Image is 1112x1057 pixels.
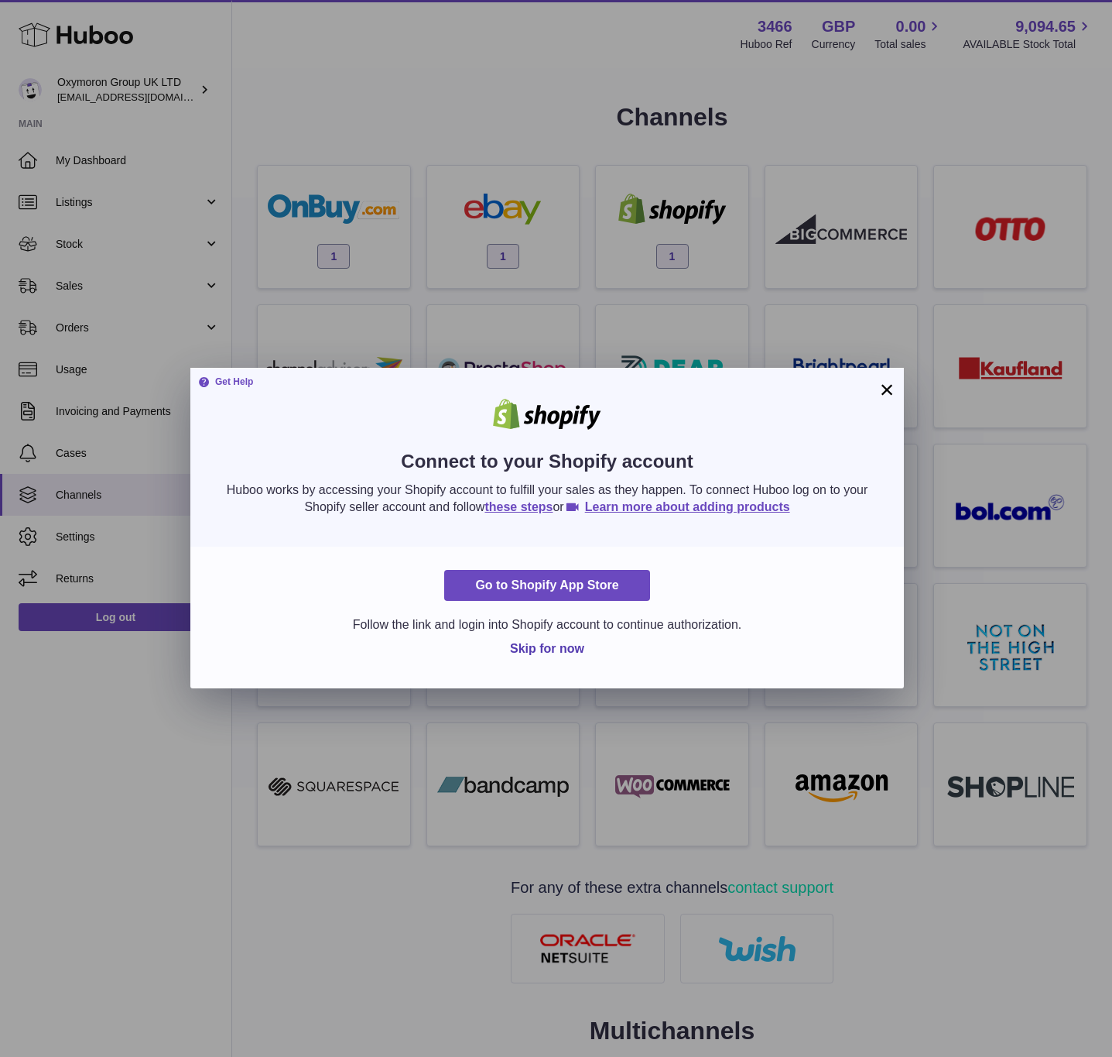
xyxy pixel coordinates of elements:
[498,633,597,665] button: Skip for now
[214,482,881,515] p: Huboo works by accessing your Shopify account to fulfill your sales as they happen. To connect Hu...
[444,570,649,602] a: Go to Shopify App Store
[510,642,584,655] span: Skip for now
[878,380,896,399] button: ×
[484,500,553,513] a: these steps
[564,500,790,513] a: Learn more about adding products
[198,376,253,388] strong: Get Help
[481,399,613,430] img: shopify.png
[214,616,881,633] p: Follow the link and login into Shopify account to continue authorization.
[214,449,881,482] h2: Connect to your Shopify account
